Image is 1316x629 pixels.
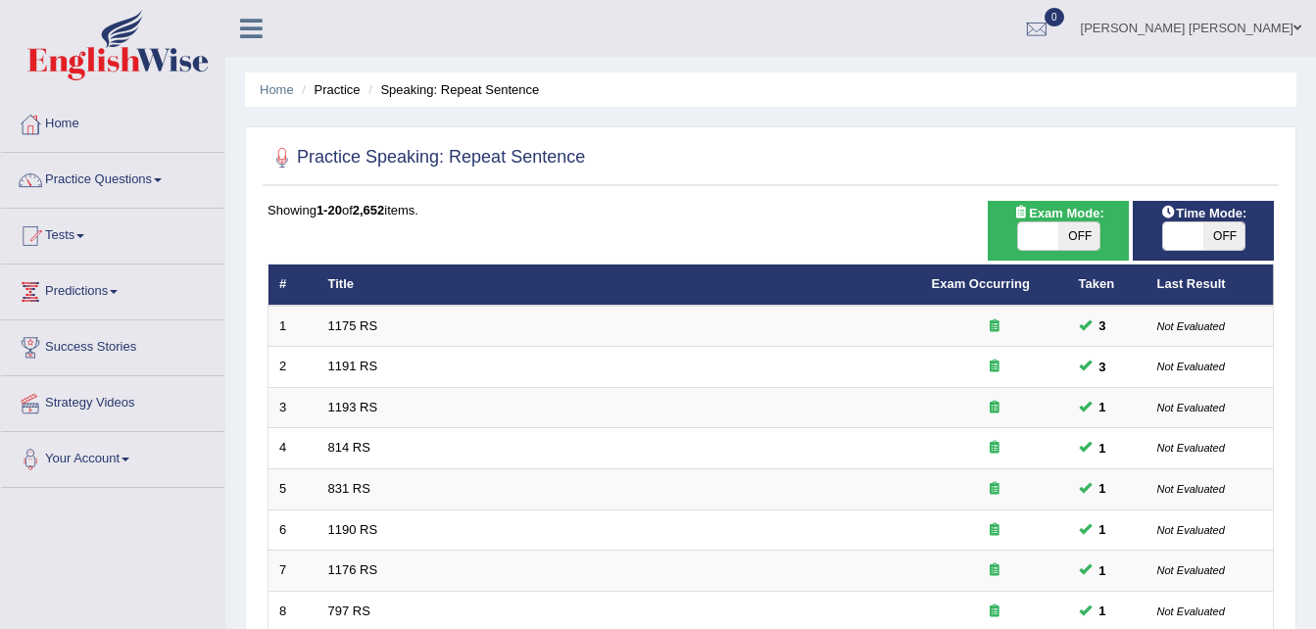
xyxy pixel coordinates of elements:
b: 1-20 [317,203,342,218]
a: 1191 RS [328,359,378,373]
a: 1193 RS [328,400,378,414]
h2: Practice Speaking: Repeat Sentence [268,143,585,172]
td: 6 [268,509,317,551]
a: 814 RS [328,440,370,455]
span: You can still take this question [1092,601,1114,621]
td: 5 [268,469,317,510]
span: OFF [1203,222,1244,250]
div: Exam occurring question [932,561,1057,580]
span: OFF [1058,222,1099,250]
span: You can still take this question [1092,357,1114,377]
td: 1 [268,306,317,347]
div: Exam occurring question [932,358,1057,376]
div: Exam occurring question [932,317,1057,336]
span: You can still take this question [1092,397,1114,417]
span: You can still take this question [1092,315,1114,336]
small: Not Evaluated [1157,361,1225,372]
span: You can still take this question [1092,519,1114,540]
small: Not Evaluated [1157,442,1225,454]
span: You can still take this question [1092,438,1114,459]
div: Exam occurring question [932,439,1057,458]
a: Success Stories [1,320,224,369]
small: Not Evaluated [1157,483,1225,495]
li: Speaking: Repeat Sentence [364,80,539,99]
td: 7 [268,551,317,592]
a: 831 RS [328,481,370,496]
td: 2 [268,347,317,388]
a: 1176 RS [328,562,378,577]
span: 0 [1045,8,1064,26]
a: Home [1,97,224,146]
div: Showing of items. [268,201,1274,219]
a: Strategy Videos [1,376,224,425]
div: Exam occurring question [932,603,1057,621]
small: Not Evaluated [1157,402,1225,413]
small: Not Evaluated [1157,564,1225,576]
div: Exam occurring question [932,399,1057,417]
a: Your Account [1,432,224,481]
span: You can still take this question [1092,478,1114,499]
a: Exam Occurring [932,276,1030,291]
div: Show exams occurring in exams [988,201,1129,261]
span: You can still take this question [1092,560,1114,581]
small: Not Evaluated [1157,524,1225,536]
div: Exam occurring question [932,521,1057,540]
td: 3 [268,387,317,428]
th: Last Result [1146,265,1274,306]
a: Practice Questions [1,153,224,202]
a: 797 RS [328,604,370,618]
td: 4 [268,428,317,469]
small: Not Evaluated [1157,320,1225,332]
div: Exam occurring question [932,480,1057,499]
th: # [268,265,317,306]
a: Predictions [1,265,224,314]
a: 1190 RS [328,522,378,537]
b: 2,652 [353,203,385,218]
th: Taken [1068,265,1146,306]
span: Time Mode: [1152,203,1254,223]
a: Tests [1,209,224,258]
a: Home [260,82,294,97]
a: 1175 RS [328,318,378,333]
li: Practice [297,80,360,99]
small: Not Evaluated [1157,605,1225,617]
th: Title [317,265,921,306]
span: Exam Mode: [1005,203,1111,223]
